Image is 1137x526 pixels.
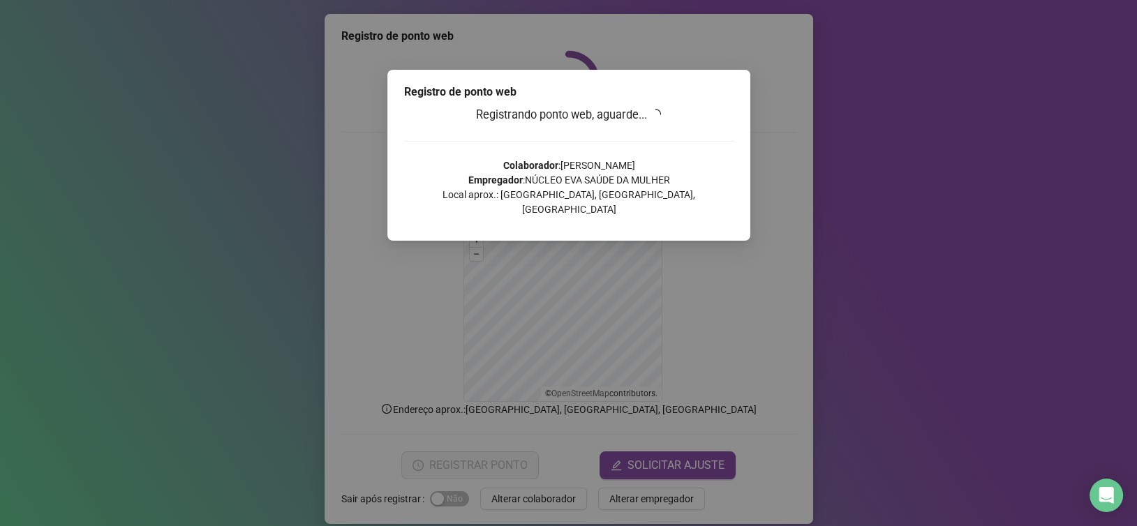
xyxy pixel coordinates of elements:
strong: Colaborador [503,160,558,171]
strong: Empregador [468,174,522,186]
span: loading [648,107,662,121]
div: Registro de ponto web [404,84,734,100]
div: Open Intercom Messenger [1090,479,1123,512]
h3: Registrando ponto web, aguarde... [404,106,734,124]
p: : [PERSON_NAME] : NÚCLEO EVA SAÚDE DA MULHER Local aprox.: [GEOGRAPHIC_DATA], [GEOGRAPHIC_DATA], ... [404,158,734,217]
